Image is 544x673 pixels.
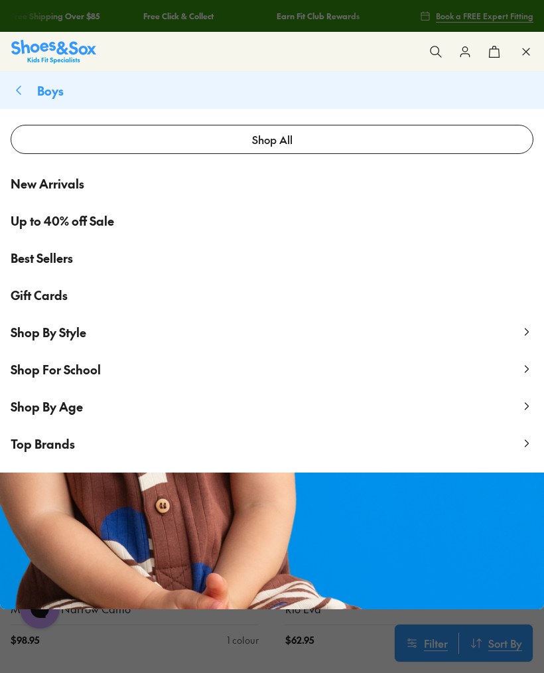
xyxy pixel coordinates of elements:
span: Shop For School [11,361,101,378]
div: 1 colour [227,633,259,647]
span: Up to 40% off Sale [11,212,114,230]
button: Sort By [459,633,533,654]
span: Sort By [488,635,522,651]
span: Shop By Style [11,324,86,340]
span: $ 98.95 [11,633,39,647]
span: Gift Cards [11,286,68,304]
a: Shop All [11,125,533,154]
span: Boys [37,82,64,99]
img: SNS_Logo_Responsive.svg [11,40,96,63]
span: Best Sellers [11,249,73,267]
button: Open gorgias live chat [7,5,46,44]
span: Top Brands [11,435,75,452]
span: Book a FREE Expert Fitting [436,10,533,22]
span: Shop By Age [11,398,83,415]
span: $ 62.95 [285,633,314,647]
a: Book a FREE Expert Fitting [420,4,533,28]
button: Filter [395,633,458,654]
a: Shoes & Sox [11,40,96,63]
span: New Arrivals [11,175,84,192]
